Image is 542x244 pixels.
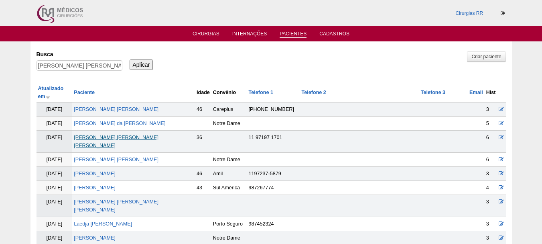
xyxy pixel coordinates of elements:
[501,11,505,16] i: Sair
[232,31,267,39] a: Internações
[37,167,73,181] td: [DATE]
[485,167,497,181] td: 3
[74,199,158,213] a: [PERSON_NAME] [PERSON_NAME] [PERSON_NAME]
[195,103,211,117] td: 46
[247,103,300,117] td: [PHONE_NUMBER]
[485,217,497,231] td: 3
[211,83,247,103] th: Convênio
[485,131,497,153] td: 6
[247,131,300,153] td: 11 97197 1701
[485,181,497,195] td: 4
[302,90,326,95] a: Telefone 2
[193,31,219,39] a: Cirurgias
[319,31,349,39] a: Cadastros
[74,135,158,148] a: [PERSON_NAME] [PERSON_NAME] [PERSON_NAME]
[211,117,247,131] td: Notre Dame
[247,181,300,195] td: 987267774
[467,51,505,62] a: Criar paciente
[247,167,300,181] td: 1197237-5879
[211,153,247,167] td: Notre Dame
[45,94,51,100] img: ordem crescente
[37,195,73,217] td: [DATE]
[485,195,497,217] td: 3
[485,117,497,131] td: 5
[485,153,497,167] td: 6
[211,181,247,195] td: Sul América
[469,90,483,95] a: Email
[37,50,122,58] label: Busca
[130,59,153,70] input: Aplicar
[74,121,165,126] a: [PERSON_NAME] da [PERSON_NAME]
[195,83,211,103] th: Idade
[74,107,158,112] a: [PERSON_NAME] [PERSON_NAME]
[280,31,307,38] a: Pacientes
[37,153,73,167] td: [DATE]
[37,131,73,153] td: [DATE]
[421,90,445,95] a: Telefone 3
[485,103,497,117] td: 3
[37,217,73,231] td: [DATE]
[485,83,497,103] th: Hist
[74,90,95,95] a: Paciente
[211,217,247,231] td: Porto Seguro
[195,167,211,181] td: 46
[211,103,247,117] td: Careplus
[74,235,116,241] a: [PERSON_NAME]
[74,185,116,191] a: [PERSON_NAME]
[195,181,211,195] td: 43
[455,10,483,16] a: Cirurgias RR
[37,60,122,71] input: Digite os termos que você deseja procurar.
[74,221,132,227] a: Laedja [PERSON_NAME]
[37,117,73,131] td: [DATE]
[211,167,247,181] td: Amil
[37,181,73,195] td: [DATE]
[249,90,273,95] a: Telefone 1
[74,157,158,162] a: [PERSON_NAME] [PERSON_NAME]
[195,131,211,153] td: 36
[37,103,73,117] td: [DATE]
[247,217,300,231] td: 987452324
[38,86,64,99] a: Atualizado em
[74,171,116,176] a: [PERSON_NAME]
